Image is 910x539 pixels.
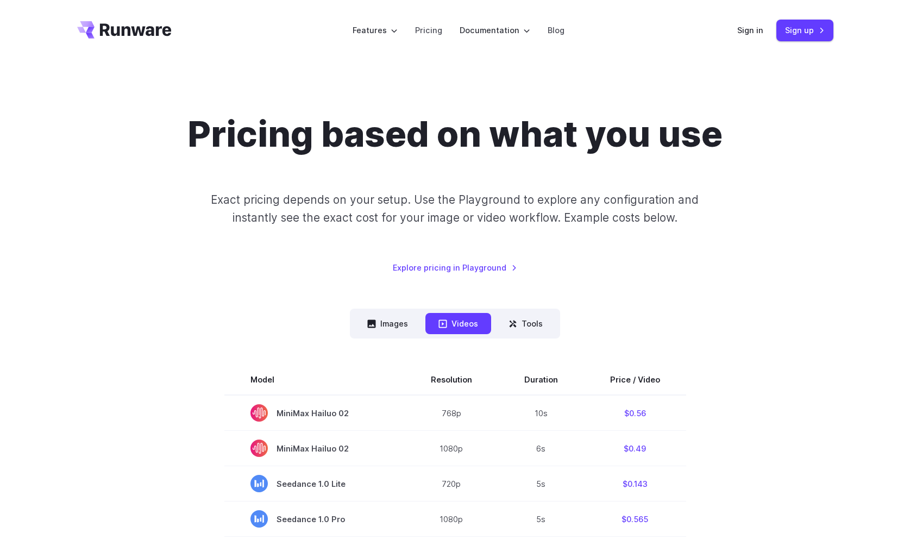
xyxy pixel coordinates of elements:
[250,510,379,528] span: Seedance 1.0 Pro
[187,113,723,156] h1: Pricing based on what you use
[460,24,530,36] label: Documentation
[405,395,498,431] td: 768p
[584,395,686,431] td: $0.56
[224,365,405,395] th: Model
[776,20,833,41] a: Sign up
[498,365,584,395] th: Duration
[584,466,686,502] td: $0.143
[498,395,584,431] td: 10s
[405,365,498,395] th: Resolution
[354,313,421,334] button: Images
[584,502,686,537] td: $0.565
[415,24,442,36] a: Pricing
[190,191,719,227] p: Exact pricing depends on your setup. Use the Playground to explore any configuration and instantl...
[393,261,517,274] a: Explore pricing in Playground
[425,313,491,334] button: Videos
[498,466,584,502] td: 5s
[495,313,556,334] button: Tools
[77,21,172,39] a: Go to /
[548,24,564,36] a: Blog
[250,475,379,492] span: Seedance 1.0 Lite
[250,440,379,457] span: MiniMax Hailuo 02
[584,365,686,395] th: Price / Video
[405,502,498,537] td: 1080p
[737,24,763,36] a: Sign in
[405,466,498,502] td: 720p
[405,431,498,466] td: 1080p
[353,24,398,36] label: Features
[498,502,584,537] td: 5s
[584,431,686,466] td: $0.49
[498,431,584,466] td: 6s
[250,404,379,422] span: MiniMax Hailuo 02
